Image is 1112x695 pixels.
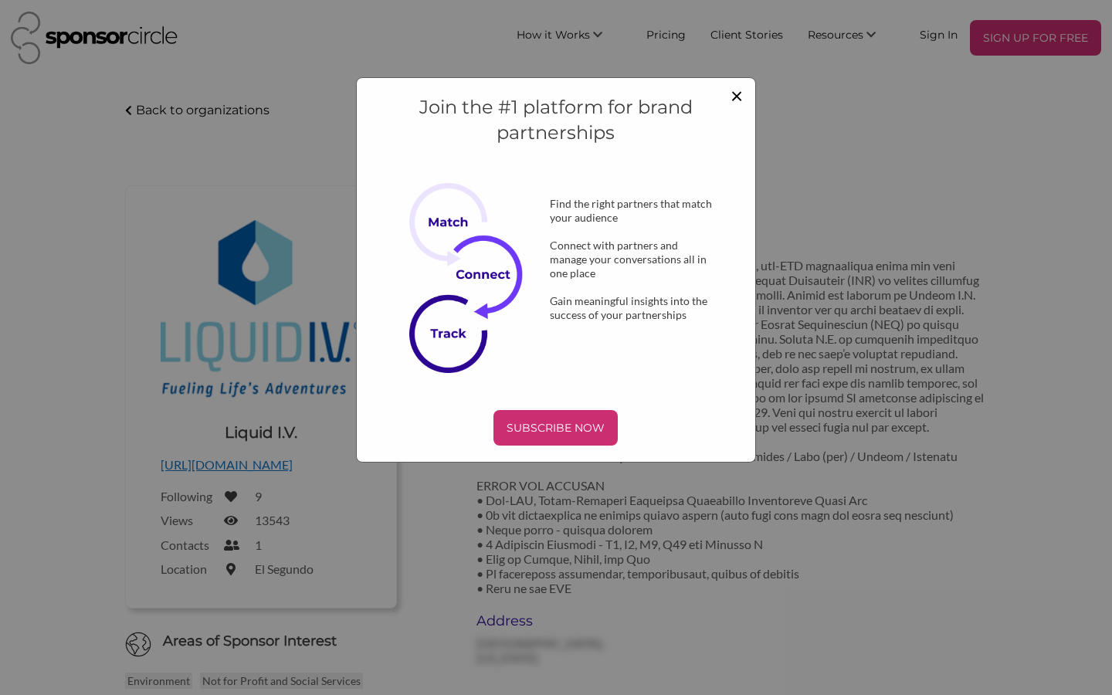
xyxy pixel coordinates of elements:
[373,94,740,146] h4: Join the #1 platform for brand partnerships
[500,416,612,439] p: SUBSCRIBE NOW
[373,410,740,446] a: SUBSCRIBE NOW
[525,294,739,322] div: Gain meaningful insights into the success of your partnerships
[731,84,743,106] button: Close modal
[409,183,539,373] img: Subscribe Now Image
[525,197,739,225] div: Find the right partners that match your audience
[525,239,739,280] div: Connect with partners and manage your conversations all in one place
[731,82,743,108] span: ×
